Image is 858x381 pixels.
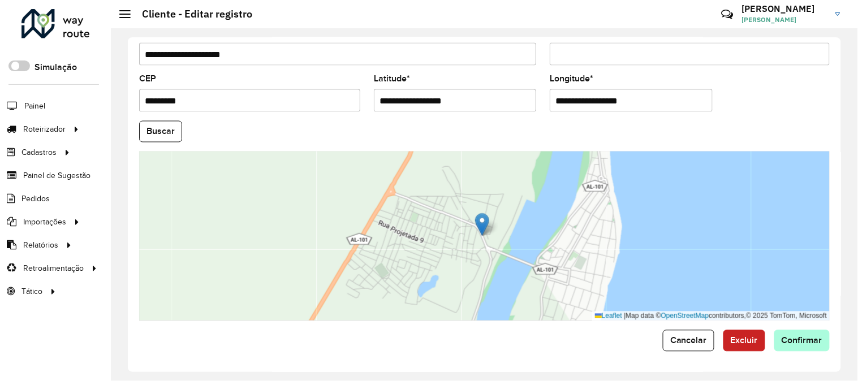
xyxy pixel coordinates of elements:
[774,330,830,352] button: Confirmar
[131,8,252,20] h2: Cliente - Editar registro
[595,312,622,320] a: Leaflet
[550,72,593,85] label: Longitude
[21,193,50,205] span: Pedidos
[23,216,66,228] span: Importações
[592,311,830,321] div: Map data © contributors,© 2025 TomTom, Microsoft
[24,100,45,112] span: Painel
[139,121,182,142] button: Buscar
[742,15,827,25] span: [PERSON_NAME]
[23,170,90,181] span: Painel de Sugestão
[35,60,77,74] label: Simulação
[723,330,765,352] button: Excluir
[23,262,84,274] span: Retroalimentação
[731,336,758,345] span: Excluir
[742,3,827,14] h3: [PERSON_NAME]
[475,213,489,236] img: Marker
[23,239,58,251] span: Relatórios
[21,146,57,158] span: Cadastros
[23,123,66,135] span: Roteirizador
[670,336,707,345] span: Cancelar
[715,2,739,27] a: Contato Rápido
[661,312,709,320] a: OpenStreetMap
[663,330,714,352] button: Cancelar
[139,72,156,85] label: CEP
[624,312,626,320] span: |
[374,72,410,85] label: Latitude
[782,336,822,345] span: Confirmar
[21,285,42,297] span: Tático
